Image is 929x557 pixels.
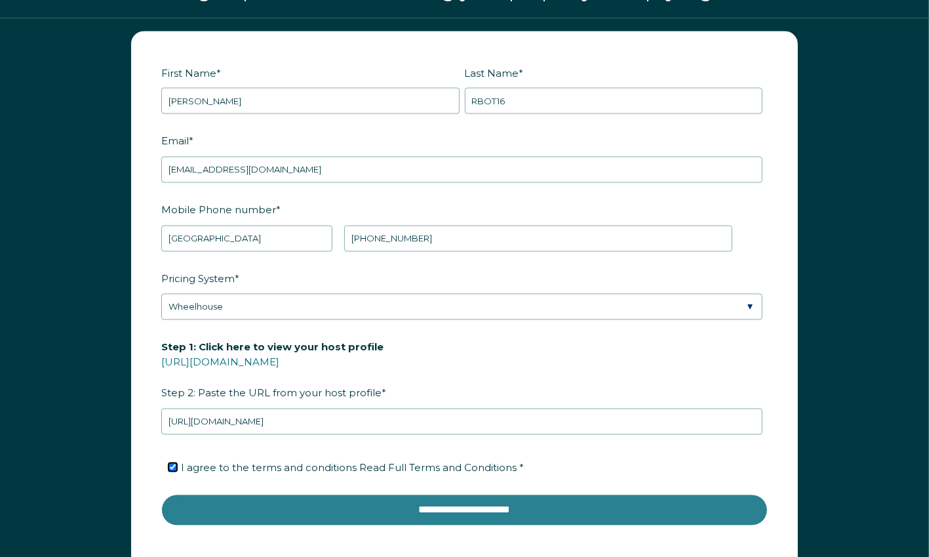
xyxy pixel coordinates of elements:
span: Step 1: Click here to view your host profile [161,337,384,358]
span: Email [161,131,189,152]
span: Last Name [465,63,519,83]
span: I agree to the terms and conditions [181,462,524,474]
span: Step 2: Paste the URL from your host profile [161,337,384,403]
span: Pricing System [161,269,235,289]
a: [URL][DOMAIN_NAME] [161,356,279,369]
span: First Name [161,63,216,83]
input: airbnb.com/users/show/12345 [161,409,762,435]
a: Read Full Terms and Conditions [357,462,519,474]
span: Read Full Terms and Conditions [359,462,517,474]
input: I agree to the terms and conditions Read Full Terms and Conditions * [168,463,177,472]
span: Mobile Phone number [161,200,276,220]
